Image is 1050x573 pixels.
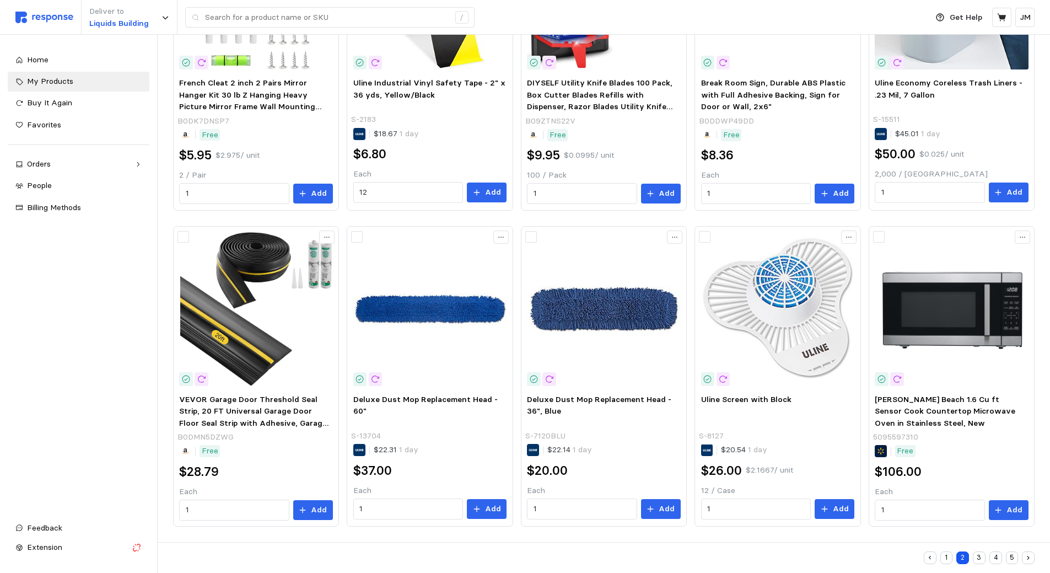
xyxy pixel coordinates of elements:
[27,98,72,108] span: Buy It Again
[359,183,456,202] input: Qty
[179,486,332,498] p: Each
[179,463,219,480] h2: $28.79
[205,8,449,28] input: Search for a product name or SKU
[359,499,456,519] input: Qty
[89,6,149,18] p: Deliver to
[467,183,507,202] button: Add
[950,12,982,24] p: Get Help
[177,115,229,127] p: B0DK7DNSP7
[701,394,791,404] span: Uline Screen with Block
[940,551,953,564] button: 1
[27,523,62,533] span: Feedback
[351,114,376,126] p: S-2183
[527,462,568,479] h2: $20.00
[353,485,507,497] p: Each
[875,394,1015,428] span: [PERSON_NAME] Beach 1.6 Cu ft Sensor Cook Countertop Microwave Oven in Stainless Steel, New
[293,500,333,520] button: Add
[179,394,329,464] span: VEVOR Garage Door Threshold Seal Strip, 20 FT Universal Garage Door Floor Seal Strip with Adhesiv...
[525,115,575,127] p: B09ZTNS22V
[919,128,940,138] span: 1 day
[707,184,804,204] input: Qty
[89,18,149,30] p: Liquids Building
[875,463,922,480] h2: $106.00
[179,147,212,164] h2: $5.95
[659,503,675,515] p: Add
[570,445,592,454] span: 1 day
[1006,504,1022,516] p: Add
[177,431,234,443] p: B0DMN5DZWG
[699,115,754,127] p: B0DDWP49DD
[27,542,62,552] span: Extension
[701,78,846,111] span: Break Room Sign, Durable ABS Plastic with Full Adhesive Backing, Sign for Door or Wall, 2x6"
[485,503,501,515] p: Add
[534,184,631,204] input: Qty
[534,499,631,519] input: Qty
[186,500,283,520] input: Qty
[525,430,566,442] p: S-7120BLU
[875,486,1028,498] p: Each
[202,445,218,457] p: Free
[1006,186,1022,199] p: Add
[202,129,218,141] p: Free
[374,444,418,456] p: $22.31
[397,445,418,454] span: 1 day
[699,430,724,442] p: S-8127
[374,128,419,140] p: $18.67
[527,485,680,497] p: Each
[659,188,675,200] p: Add
[8,198,149,218] a: Billing Methods
[353,462,392,479] h2: $37.00
[815,184,854,204] button: Add
[746,464,793,476] p: $2.1667 / unit
[956,551,969,564] button: 2
[8,93,149,113] a: Buy It Again
[875,78,1022,100] span: Uline Economy Coreless Trash Liners - .23 Mil, 7 Gallon
[311,188,327,200] p: Add
[27,76,73,86] span: My Products
[833,503,849,515] p: Add
[351,430,381,442] p: S-13704
[641,499,681,519] button: Add
[293,184,333,204] button: Add
[179,169,332,181] p: 2 / Pair
[216,149,260,162] p: $2.975 / unit
[353,232,507,385] img: S-13704
[564,149,614,162] p: $0.0995 / unit
[27,55,49,65] span: Home
[8,176,149,196] a: People
[989,183,1029,202] button: Add
[485,186,501,199] p: Add
[833,188,849,200] p: Add
[875,232,1028,385] img: Hamilton-Beach-1-6-Cu-ft-Sensor-Cook-Countertop-Microwave-Oven-in-Stainless-Steel-New_5933bbd1-97...
[311,504,327,516] p: Add
[701,485,854,497] p: 12 / Case
[1006,551,1019,564] button: 5
[353,168,507,180] p: Each
[815,499,854,519] button: Add
[8,518,149,538] button: Feedback
[27,120,61,130] span: Favorites
[989,500,1029,520] button: Add
[8,154,149,174] a: Orders
[527,394,671,416] span: Deluxe Dust Mop Replacement Head - 36", Blue
[929,7,989,28] button: Get Help
[353,146,386,163] h2: $6.80
[8,115,149,135] a: Favorites
[27,202,81,212] span: Billing Methods
[186,184,283,204] input: Qty
[701,169,854,181] p: Each
[873,431,918,443] p: 5095597310
[547,444,592,456] p: $22.14
[527,147,560,164] h2: $9.95
[723,129,740,141] p: Free
[881,500,978,520] input: Qty
[989,551,1002,564] button: 4
[641,184,681,204] button: Add
[27,158,130,170] div: Orders
[973,551,986,564] button: 3
[179,78,325,147] span: French Cleat 2 inch 2 Pairs Mirror Hanger Kit 30 lb Z Hanging Heavy Picture Mirror Frame Wall Mou...
[353,394,498,416] span: Deluxe Dust Mop Replacement Head - 60"
[875,168,1028,180] p: 2,000 / [GEOGRAPHIC_DATA]
[353,78,505,100] span: Uline Industrial Vinyl Safety Tape - 2" x 36 yds, Yellow/Black
[179,232,332,385] img: 718OrhglMaL._AC_SX679_.jpg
